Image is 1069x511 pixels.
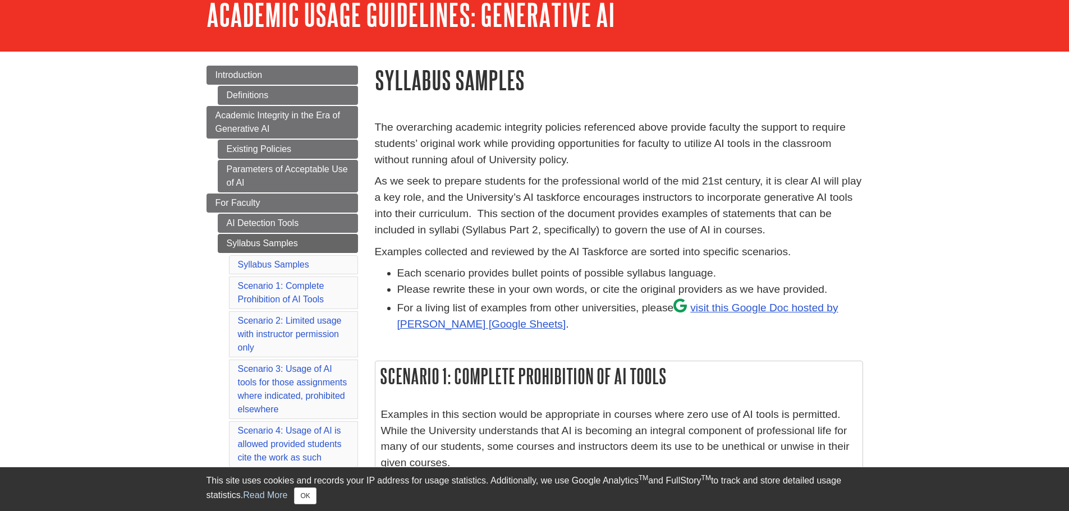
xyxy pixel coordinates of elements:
sup: TM [701,474,711,482]
li: For a living list of examples from other universities, please . [397,298,863,333]
span: Introduction [215,70,263,80]
a: Scenario 2: Limited usage with instructor permission only [238,316,342,352]
a: Definitions [218,86,358,105]
h2: Scenario 1: Complete Prohibition of AI Tools [375,361,862,391]
p: As we seek to prepare students for the professional world of the mid 21st century, it is clear AI... [375,173,863,238]
li: Please rewrite these in your own words, or cite the original providers as we have provided. [397,282,863,298]
a: AI Detection Tools [218,214,358,233]
p: The overarching academic integrity policies referenced above provide faculty the support to requi... [375,119,863,168]
a: Scenario 3: Usage of AI tools for those assignments where indicated, prohibited elsewhere [238,364,347,414]
p: Examples in this section would be appropriate in courses where zero use of AI tools is permitted.... [381,407,857,471]
a: visit this Google Doc hosted by [PERSON_NAME] [397,302,838,330]
a: Scenario 1: Complete Prohibition of AI Tools [238,281,324,304]
a: Syllabus Samples [238,260,309,269]
a: Academic Integrity in the Era of Generative AI [207,106,358,139]
sup: TM [639,474,648,482]
a: Read More [243,490,287,500]
a: Existing Policies [218,140,358,159]
div: Guide Page Menu [207,66,358,490]
a: Introduction [207,66,358,85]
button: Close [294,487,316,504]
a: For Faculty [207,194,358,213]
a: Scenario 4: Usage of AI is allowed provided students cite the work as such [238,426,342,462]
a: Parameters of Acceptable Use of AI [218,160,358,192]
span: Academic Integrity in the Era of Generative AI [215,111,340,133]
p: Examples collected and reviewed by the AI Taskforce are sorted into specific scenarios. [375,244,863,260]
li: Each scenario provides bullet points of possible syllabus language. [397,265,863,282]
span: For Faculty [215,198,260,208]
h1: Syllabus Samples [375,66,863,94]
div: This site uses cookies and records your IP address for usage statistics. Additionally, we use Goo... [207,474,863,504]
a: Syllabus Samples [218,234,358,253]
